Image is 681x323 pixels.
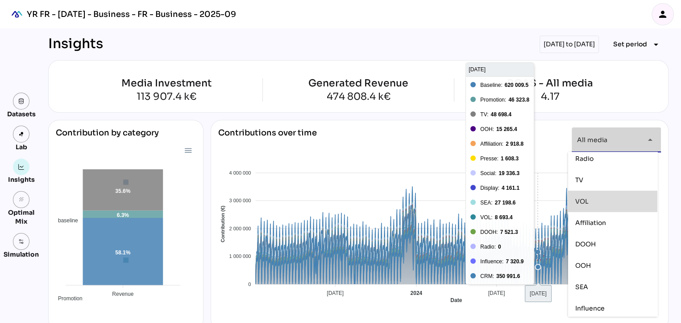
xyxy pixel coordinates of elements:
div: 4.17 [507,92,593,102]
div: Menu [184,146,191,154]
span: Set period [613,39,647,49]
span: baseline [51,217,78,224]
span: SEA [575,283,588,291]
tspan: 4 000 000 [229,170,251,176]
img: settings.svg [18,238,25,245]
tspan: 1 000 000 [229,253,251,259]
span: Affiliation [575,219,606,227]
i: arrow_drop_down [645,135,656,145]
text: Contribution (€) [220,205,225,242]
tspan: 2 000 000 [229,226,251,231]
img: graph.svg [18,164,25,170]
span: Influence [575,304,605,312]
div: Generated Revenue [308,78,408,88]
div: [DATE] to [DATE] [540,36,599,53]
text: Date [450,297,462,303]
div: YR FR - [DATE] - Business - FR - Business - 2025-09 [27,9,236,20]
img: data.svg [18,98,25,104]
div: Datasets [7,110,36,119]
span: All media [577,136,607,144]
span: Promotion [51,295,83,302]
div: Insights [8,175,35,184]
tspan: [DATE] [327,290,344,296]
img: lab.svg [18,131,25,137]
div: Contribution by category [56,127,196,145]
button: Expand "Set period" [606,37,669,53]
i: person [657,9,668,20]
tspan: 3 000 000 [229,198,251,203]
div: 474 808.4 k€ [308,92,408,102]
tspan: 0 [248,282,251,287]
div: Lab [12,143,31,151]
div: Insights [48,36,103,53]
tspan: 2024 [410,290,422,296]
div: Optimal Mix [4,208,39,226]
tspan: Revenue [112,291,133,297]
span: Radio [575,155,594,163]
div: ROAS - All media [507,78,593,88]
span: DOOH [575,240,596,248]
div: Media Investment [71,78,262,88]
tspan: [DATE] [488,290,505,296]
div: 113 907.4 k€ [71,92,262,102]
i: arrow_drop_down [651,39,661,50]
span: TV [575,176,583,184]
div: Simulation [4,250,39,259]
i: grain [18,196,25,203]
span: OOH [575,262,591,270]
div: mediaROI [7,4,27,24]
span: VOL [575,197,589,205]
div: Contributions over time [218,127,317,152]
